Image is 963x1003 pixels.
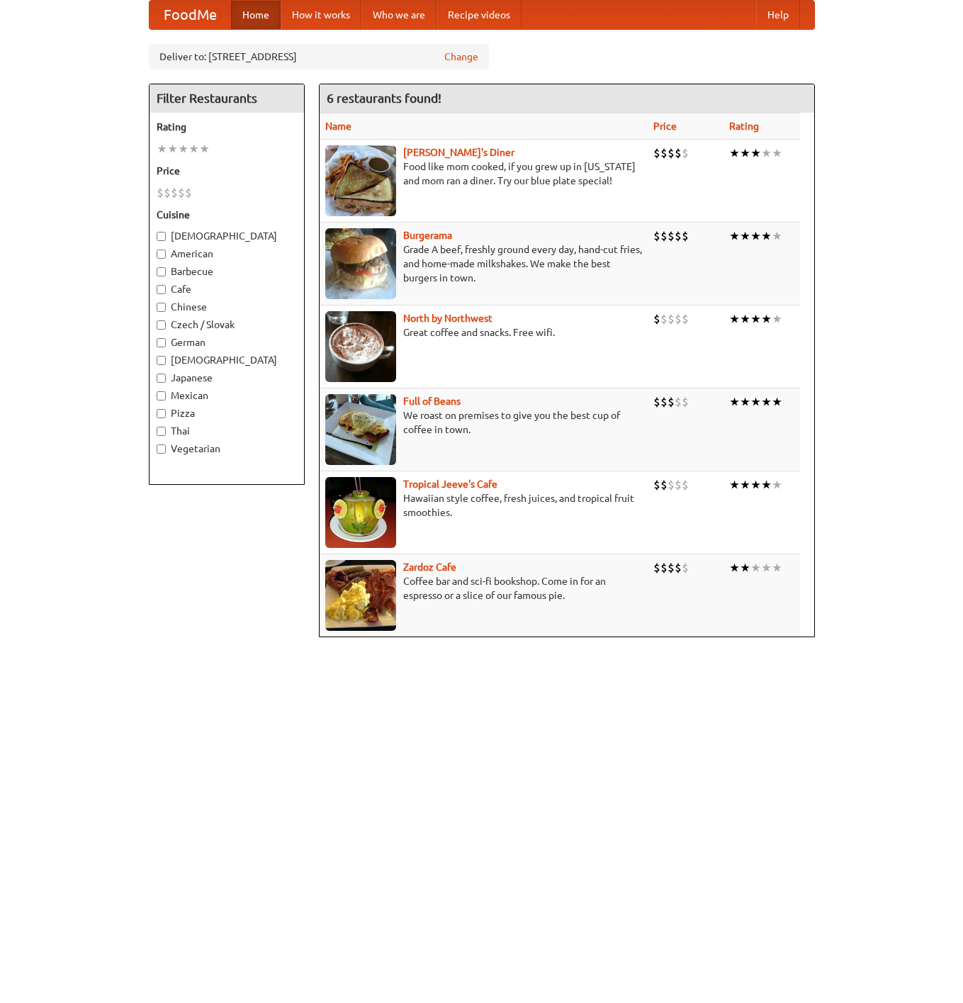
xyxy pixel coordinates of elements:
[157,371,297,385] label: Japanese
[772,394,782,410] li: ★
[675,311,682,327] li: $
[729,394,740,410] li: ★
[750,560,761,576] li: ★
[157,185,164,201] li: $
[178,185,185,201] li: $
[157,141,167,157] li: ★
[750,145,761,161] li: ★
[157,388,297,403] label: Mexican
[750,477,761,493] li: ★
[761,145,772,161] li: ★
[761,228,772,244] li: ★
[157,409,166,418] input: Pizza
[668,228,675,244] li: $
[157,442,297,456] label: Vegetarian
[740,477,750,493] li: ★
[682,228,689,244] li: $
[157,229,297,243] label: [DEMOGRAPHIC_DATA]
[660,145,668,161] li: $
[157,406,297,420] label: Pizza
[740,394,750,410] li: ★
[729,121,759,132] a: Rating
[653,311,660,327] li: $
[668,145,675,161] li: $
[403,230,452,241] a: Burgerama
[675,145,682,161] li: $
[325,574,642,603] p: Coffee bar and sci-fi bookshop. Come in for an espresso or a slice of our famous pie.
[157,391,166,400] input: Mexican
[157,444,166,454] input: Vegetarian
[167,141,178,157] li: ★
[325,145,396,216] img: sallys.jpg
[231,1,281,29] a: Home
[157,285,166,294] input: Cafe
[157,250,166,259] input: American
[761,311,772,327] li: ★
[150,1,231,29] a: FoodMe
[403,396,461,407] a: Full of Beans
[157,282,297,296] label: Cafe
[157,232,166,241] input: [DEMOGRAPHIC_DATA]
[157,338,166,347] input: German
[772,145,782,161] li: ★
[325,228,396,299] img: burgerama.jpg
[675,560,682,576] li: $
[325,477,396,548] img: jeeves.jpg
[325,560,396,631] img: zardoz.jpg
[325,394,396,465] img: beans.jpg
[675,477,682,493] li: $
[157,120,297,134] h5: Rating
[325,121,351,132] a: Name
[653,394,660,410] li: $
[653,228,660,244] li: $
[740,311,750,327] li: ★
[157,264,297,279] label: Barbecue
[668,560,675,576] li: $
[150,84,304,113] h4: Filter Restaurants
[675,228,682,244] li: $
[660,394,668,410] li: $
[325,491,642,520] p: Hawaiian style coffee, fresh juices, and tropical fruit smoothies.
[761,394,772,410] li: ★
[682,394,689,410] li: $
[157,303,166,312] input: Chinese
[171,185,178,201] li: $
[750,394,761,410] li: ★
[157,374,166,383] input: Japanese
[756,1,800,29] a: Help
[682,311,689,327] li: $
[729,311,740,327] li: ★
[729,560,740,576] li: ★
[157,427,166,436] input: Thai
[761,560,772,576] li: ★
[157,424,297,438] label: Thai
[653,145,660,161] li: $
[668,311,675,327] li: $
[325,325,642,340] p: Great coffee and snacks. Free wifi.
[660,228,668,244] li: $
[185,185,192,201] li: $
[157,320,166,330] input: Czech / Slovak
[682,477,689,493] li: $
[653,121,677,132] a: Price
[325,311,396,382] img: north.jpg
[444,50,478,64] a: Change
[660,560,668,576] li: $
[403,313,492,324] a: North by Northwest
[157,267,166,276] input: Barbecue
[157,356,166,365] input: [DEMOGRAPHIC_DATA]
[403,147,514,158] a: [PERSON_NAME]'s Diner
[740,145,750,161] li: ★
[761,477,772,493] li: ★
[281,1,361,29] a: How it works
[325,242,642,285] p: Grade A beef, freshly ground every day, hand-cut fries, and home-made milkshakes. We make the bes...
[660,311,668,327] li: $
[188,141,199,157] li: ★
[157,335,297,349] label: German
[403,478,497,490] a: Tropical Jeeve's Cafe
[403,561,456,573] a: Zardoz Cafe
